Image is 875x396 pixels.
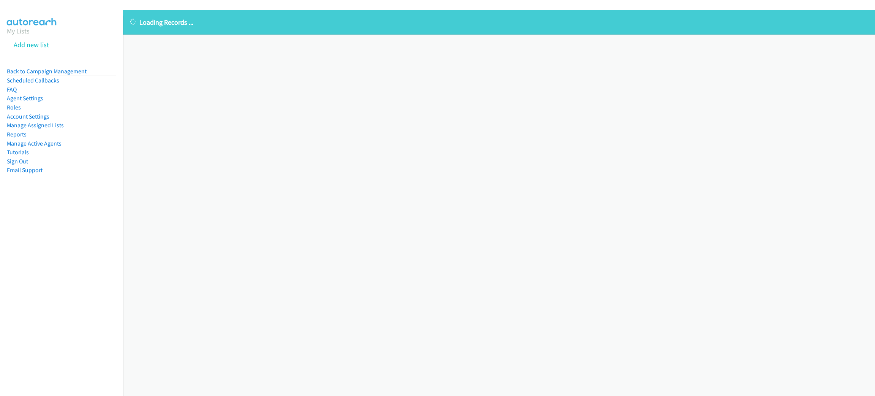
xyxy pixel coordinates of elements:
a: Agent Settings [7,95,43,102]
a: FAQ [7,86,17,93]
a: Email Support [7,166,43,174]
a: Tutorials [7,149,29,156]
a: Manage Active Agents [7,140,62,147]
a: Reports [7,131,27,138]
p: Loading Records ... [130,17,868,27]
a: Sign Out [7,158,28,165]
a: My Lists [7,27,30,35]
a: Roles [7,104,21,111]
a: Manage Assigned Lists [7,122,64,129]
a: Add new list [14,40,49,49]
a: Account Settings [7,113,49,120]
a: Scheduled Callbacks [7,77,59,84]
a: Back to Campaign Management [7,68,87,75]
